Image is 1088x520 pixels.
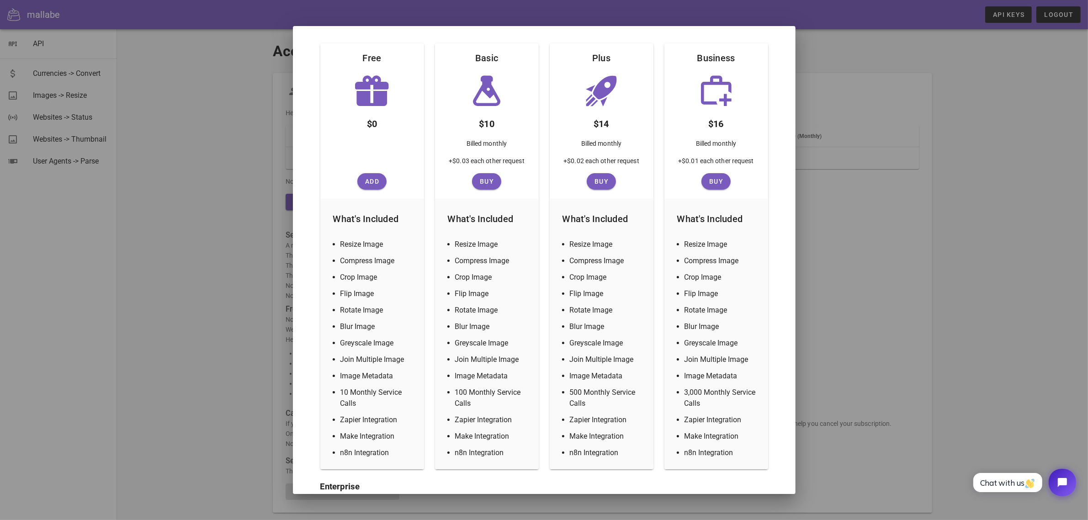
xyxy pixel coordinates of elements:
[685,387,759,409] li: 3,000 Monthly Service Calls
[441,156,532,173] div: +$0.03 each other request
[590,178,612,185] span: Buy
[963,461,1084,504] iframe: Tidio Chat
[320,493,768,504] p: If you are in need of a bigger rate limit please contact us over the chat.
[585,43,618,73] div: Plus
[441,204,533,233] div: What's Included
[340,255,415,266] li: Compress Image
[671,156,761,173] div: +$0.01 each other request
[701,173,731,190] button: Buy
[685,371,759,382] li: Image Metadata
[357,173,387,190] button: Add
[326,204,419,233] div: What's Included
[556,156,647,173] div: +$0.02 each other request
[468,43,505,73] div: Basic
[586,109,616,135] div: $14
[472,173,501,190] button: Buy
[340,354,415,365] li: Join Multiple Image
[455,387,530,409] li: 100 Monthly Service Calls
[320,480,768,493] h3: Enterprise
[555,204,648,233] div: What's Included
[455,338,530,349] li: Greyscale Image
[455,272,530,283] li: Crop Image
[340,447,415,458] li: n8n Integration
[455,239,530,250] li: Resize Image
[472,109,502,135] div: $10
[455,431,530,442] li: Make Integration
[685,239,759,250] li: Resize Image
[574,135,629,156] div: Billed monthly
[570,272,644,283] li: Crop Image
[340,338,415,349] li: Greyscale Image
[455,371,530,382] li: Image Metadata
[685,431,759,442] li: Make Integration
[570,288,644,299] li: Flip Image
[340,239,415,250] li: Resize Image
[340,371,415,382] li: Image Metadata
[701,109,731,135] div: $16
[455,354,530,365] li: Join Multiple Image
[455,288,530,299] li: Flip Image
[455,255,530,266] li: Compress Image
[685,447,759,458] li: n8n Integration
[340,288,415,299] li: Flip Image
[570,414,644,425] li: Zapier Integration
[570,354,644,365] li: Join Multiple Image
[476,178,498,185] span: Buy
[360,109,385,135] div: $0
[570,447,644,458] li: n8n Integration
[570,239,644,250] li: Resize Image
[685,255,759,266] li: Compress Image
[685,414,759,425] li: Zapier Integration
[570,305,644,316] li: Rotate Image
[340,272,415,283] li: Crop Image
[670,204,763,233] div: What's Included
[685,288,759,299] li: Flip Image
[340,321,415,332] li: Blur Image
[356,43,389,73] div: Free
[705,178,727,185] span: Buy
[459,135,514,156] div: Billed monthly
[570,431,644,442] li: Make Integration
[340,414,415,425] li: Zapier Integration
[455,305,530,316] li: Rotate Image
[570,371,644,382] li: Image Metadata
[455,447,530,458] li: n8n Integration
[685,272,759,283] li: Crop Image
[685,354,759,365] li: Join Multiple Image
[685,338,759,349] li: Greyscale Image
[570,387,644,409] li: 500 Monthly Service Calls
[690,43,743,73] div: Business
[689,135,743,156] div: Billed monthly
[570,255,644,266] li: Compress Image
[570,321,644,332] li: Blur Image
[340,305,415,316] li: Rotate Image
[570,338,644,349] li: Greyscale Image
[685,321,759,332] li: Blur Image
[455,414,530,425] li: Zapier Integration
[455,321,530,332] li: Blur Image
[340,387,415,409] li: 10 Monthly Service Calls
[587,173,616,190] button: Buy
[685,305,759,316] li: Rotate Image
[340,431,415,442] li: Make Integration
[361,178,383,185] span: Add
